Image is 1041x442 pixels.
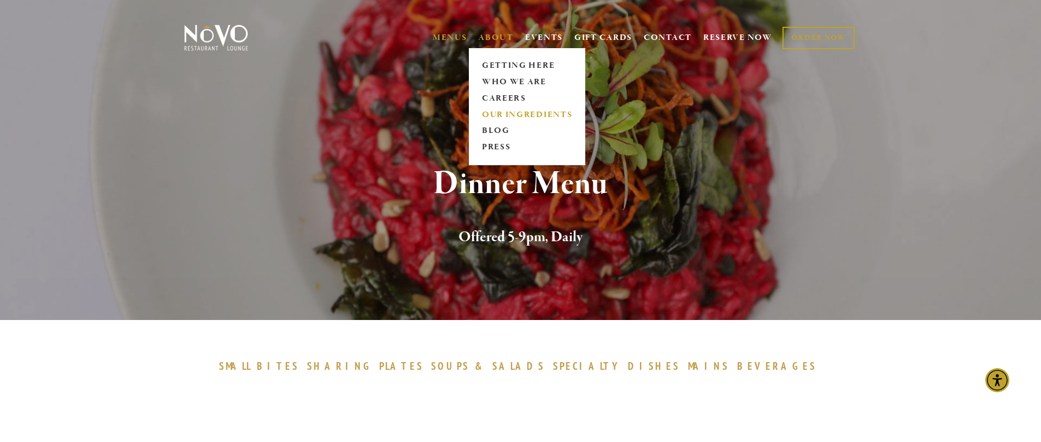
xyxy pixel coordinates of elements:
[433,32,467,43] a: MENUS
[257,359,299,373] span: BITES
[202,226,839,249] h2: Offered 5-9pm, Daily
[307,359,428,373] a: SHARINGPLATES
[475,359,487,373] span: &
[985,368,1009,392] div: Accessibility Menu
[688,359,729,373] span: MAINS
[202,166,839,202] h1: Dinner Menu
[525,32,563,43] a: EVENTS
[553,359,685,373] a: SPECIALTYDISHES
[478,74,575,90] a: WHO WE ARE
[703,27,772,48] a: RESERVE NOW
[644,27,692,48] a: CONTACT
[783,27,854,49] a: ORDER NOW
[307,359,374,373] span: SHARING
[219,359,305,373] a: SMALLBITES
[553,359,623,373] span: SPECIALTY
[431,359,469,373] span: SOUPS
[478,123,575,139] a: BLOG
[478,57,575,74] a: GETTING HERE
[688,359,734,373] a: MAINS
[478,90,575,107] a: CAREERS
[431,359,550,373] a: SOUPS&SALADS
[379,359,424,373] span: PLATES
[737,359,822,373] a: BEVERAGES
[737,359,817,373] span: BEVERAGES
[182,24,250,51] img: Novo Restaurant &amp; Lounge
[478,139,575,156] a: PRESS
[478,107,575,123] a: OUR INGREDIENTS
[219,359,252,373] span: SMALL
[478,32,514,43] a: ABOUT
[492,359,545,373] span: SALADS
[574,27,632,48] a: GIFT CARDS
[628,359,680,373] span: DISHES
